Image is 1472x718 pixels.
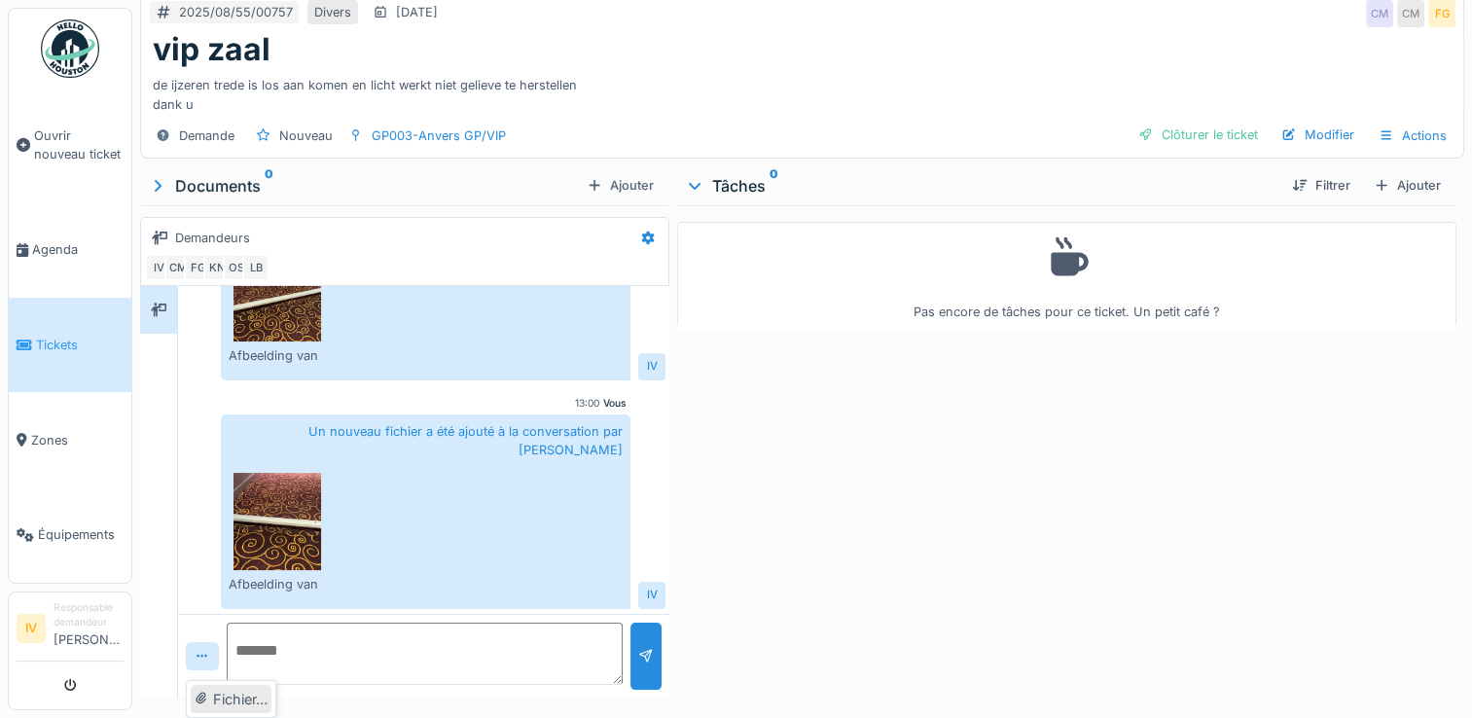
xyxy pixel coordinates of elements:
div: Pas encore de tâches pour ce ticket. Un petit café ? [690,231,1444,321]
li: IV [17,614,46,643]
div: Afbeelding van WhatsApp op [DATE] om 12.56.35_1266f1de.jpg [229,575,326,593]
img: Badge_color-CXgf-gQk.svg [41,19,99,78]
div: de ijzeren trede is los aan komen en licht werkt niet gelieve te herstellen dank u [153,68,1452,113]
sup: 0 [770,174,778,197]
div: IV [638,353,665,380]
div: Fichier… [191,685,271,714]
div: Modifier [1274,122,1362,148]
div: Un nouveau fichier a été ajouté à la conversation par [PERSON_NAME] [221,414,630,609]
span: Ouvrir nouveau ticket [34,126,124,163]
img: oc87hqfb1snipb4z7fmkpmrhkmrt [233,473,321,570]
div: Divers [314,3,351,21]
div: Tâches [685,174,1276,197]
div: Demande [179,126,234,145]
div: KN [203,254,231,281]
li: [PERSON_NAME] [54,600,124,657]
div: Ajouter [579,172,662,198]
div: IV [638,582,665,609]
div: Filtrer [1284,172,1358,198]
div: Afbeelding van WhatsApp op [DATE] 12.56.34_a3657fc9.jpg [229,346,326,365]
div: OS [223,254,250,281]
div: 2025/08/55/00757 [179,3,293,21]
div: Ajouter [1366,172,1449,198]
div: LB [242,254,269,281]
div: Actions [1370,122,1455,150]
div: Responsable demandeur [54,600,124,630]
img: woe2neaq9wvcedh2iudgoq94cvtz [233,244,321,341]
sup: 0 [265,174,273,197]
div: 13:00 [575,396,599,411]
div: CM [164,254,192,281]
span: Équipements [38,525,124,544]
h1: vip zaal [153,31,270,68]
span: Agenda [32,240,124,259]
span: Tickets [36,336,124,354]
div: Nouveau [279,126,333,145]
div: Vous [603,396,627,411]
div: FG [184,254,211,281]
div: IV [145,254,172,281]
div: Demandeurs [175,229,250,247]
div: Documents [148,174,579,197]
div: Clôturer le ticket [1131,122,1266,148]
div: [DATE] [396,3,438,21]
div: GP003-Anvers GP/VIP [372,126,506,145]
span: Zones [31,431,124,449]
